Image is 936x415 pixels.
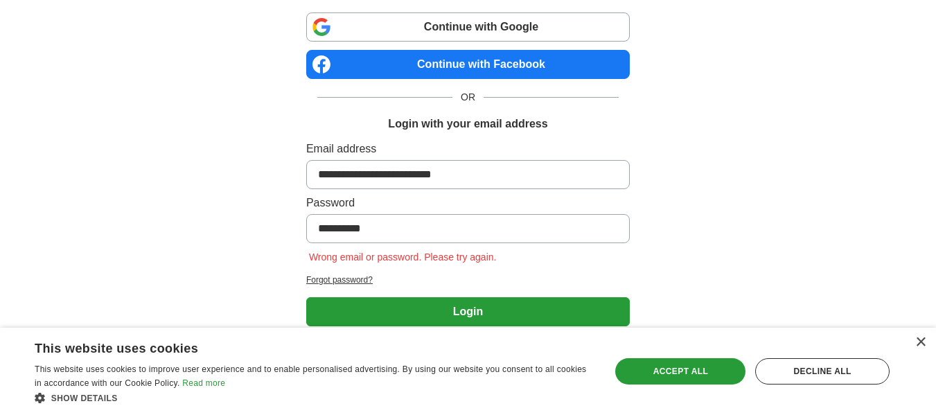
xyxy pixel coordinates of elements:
label: Email address [306,141,630,157]
div: Accept all [615,358,745,385]
span: This website uses cookies to improve user experience and to enable personalised advertising. By u... [35,364,586,388]
label: Password [306,195,630,211]
div: Close [915,337,926,348]
button: Login [306,297,630,326]
div: Show details [35,391,594,405]
a: Read more, opens a new window [182,378,225,388]
a: Continue with Facebook [306,50,630,79]
div: This website uses cookies [35,336,559,357]
a: Forgot password? [306,274,630,286]
div: Decline all [755,358,890,385]
h1: Login with your email address [388,116,547,132]
span: Show details [51,394,118,403]
span: Wrong email or password. Please try again. [306,251,500,263]
span: OR [452,90,484,105]
a: Continue with Google [306,12,630,42]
